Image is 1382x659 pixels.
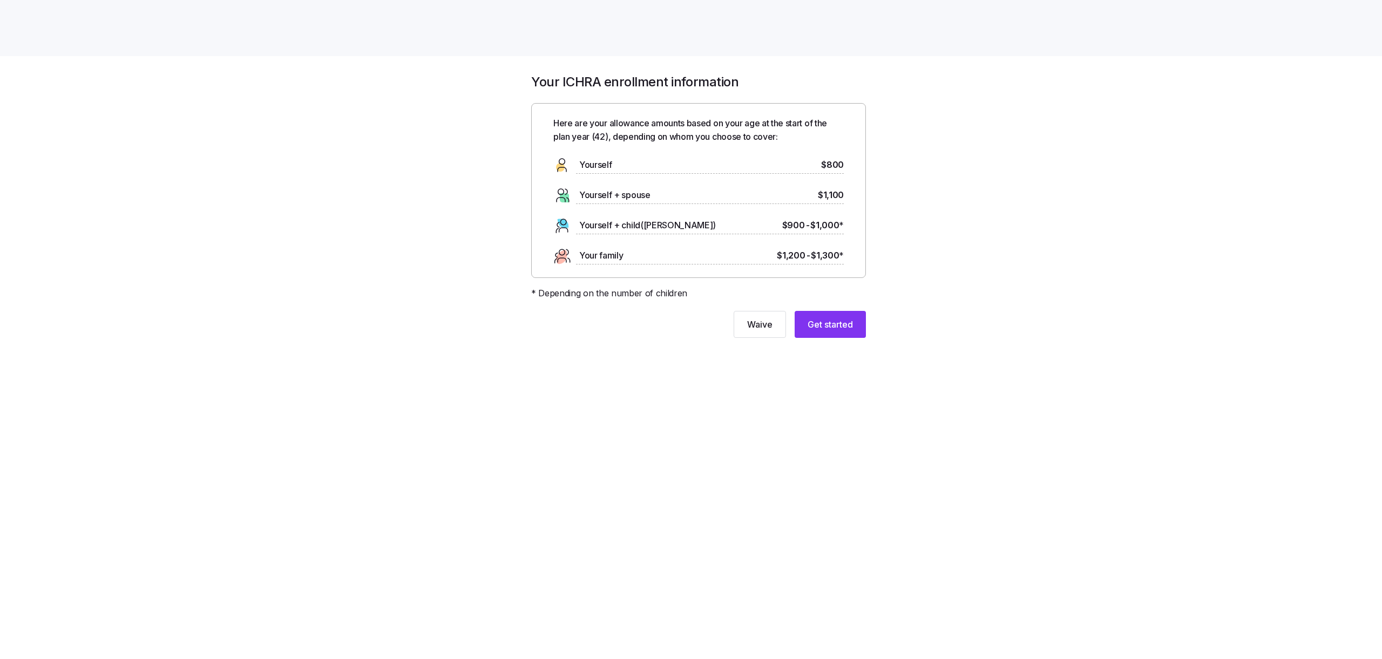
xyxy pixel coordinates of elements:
[531,73,866,90] h1: Your ICHRA enrollment information
[553,117,844,144] span: Here are your allowance amounts based on your age at the start of the plan year ( 42 ), depending...
[734,311,786,338] button: Waive
[807,249,810,262] span: -
[579,188,651,202] span: Yourself + spouse
[818,188,844,202] span: $1,100
[795,311,866,338] button: Get started
[747,318,773,331] span: Waive
[782,219,805,232] span: $900
[531,287,687,300] span: * Depending on the number of children
[808,318,853,331] span: Get started
[821,158,844,172] span: $800
[810,219,844,232] span: $1,000
[579,158,612,172] span: Yourself
[579,219,716,232] span: Yourself + child([PERSON_NAME])
[579,249,623,262] span: Your family
[811,249,844,262] span: $1,300
[806,219,810,232] span: -
[777,249,805,262] span: $1,200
